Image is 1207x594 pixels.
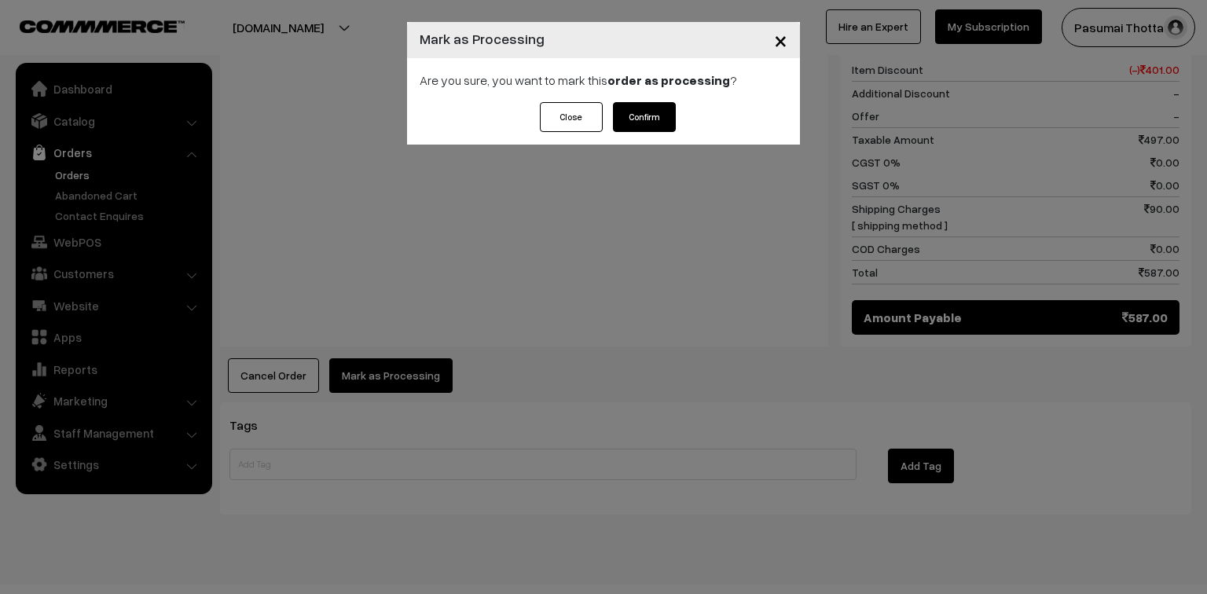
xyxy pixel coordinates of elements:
[761,16,800,64] button: Close
[774,25,787,54] span: ×
[607,72,730,88] strong: order as processing
[613,102,676,132] button: Confirm
[420,28,545,49] h4: Mark as Processing
[540,102,603,132] button: Close
[407,58,800,102] div: Are you sure, you want to mark this ?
